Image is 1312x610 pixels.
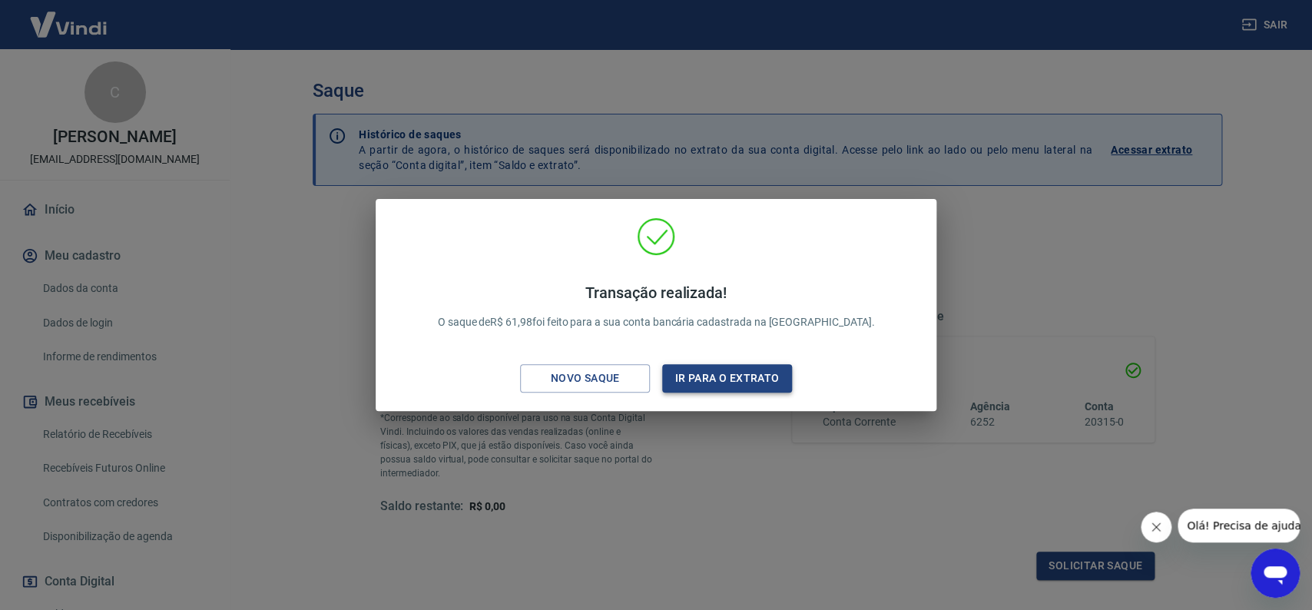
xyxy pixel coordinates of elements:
button: Ir para o extrato [662,364,792,393]
iframe: Fechar mensagem [1141,512,1171,542]
button: Novo saque [520,364,650,393]
div: Novo saque [532,369,638,388]
h4: Transação realizada! [438,283,875,302]
iframe: Botão para abrir a janela de mensagens [1251,549,1300,598]
iframe: Mensagem da empresa [1178,509,1300,542]
p: O saque de R$ 61,98 foi feito para a sua conta bancária cadastrada na [GEOGRAPHIC_DATA]. [438,283,875,330]
span: Olá! Precisa de ajuda? [9,11,129,23]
